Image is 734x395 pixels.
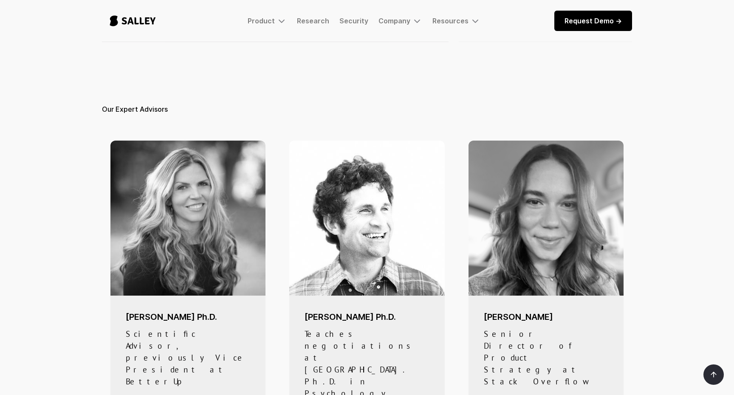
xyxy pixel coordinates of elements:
h5: [PERSON_NAME] Ph.D. [126,311,250,323]
div: Product [248,16,287,26]
h5: Our Expert Advisors [102,103,632,115]
a: Research [297,17,329,25]
a: home [102,7,164,35]
div: Senior Director of Product Strategy at Stack Overflow [484,328,608,387]
div: Resources [432,16,480,26]
h5: [PERSON_NAME] [484,311,608,323]
div: Scientific Advisor, previously Vice President at BetterUp [126,328,250,387]
div: Resources [432,17,469,25]
a: Request Demo -> [554,11,632,31]
div: Company [378,17,410,25]
div: Company [378,16,422,26]
h5: [PERSON_NAME] Ph.D. [305,311,429,323]
div: Product [248,17,275,25]
a: Security [339,17,368,25]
